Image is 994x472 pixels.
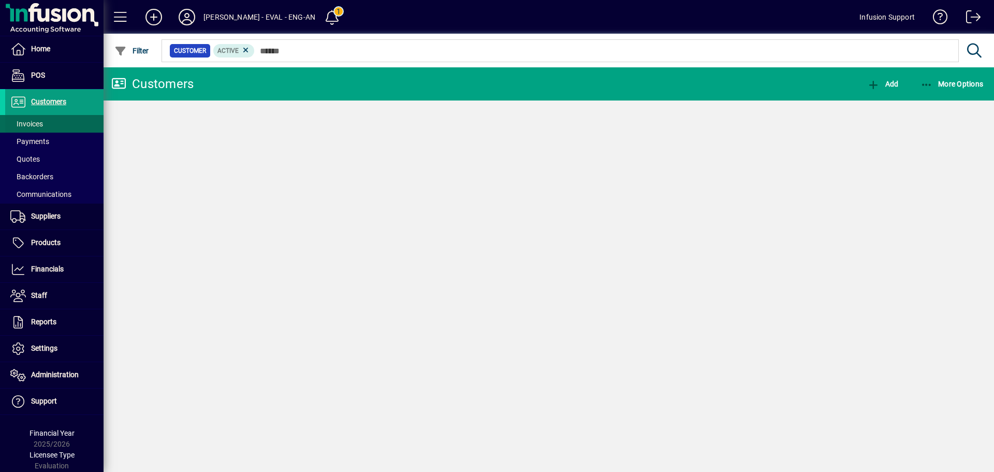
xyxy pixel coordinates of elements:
a: Financials [5,256,104,282]
div: Infusion Support [859,9,915,25]
span: POS [31,71,45,79]
a: Settings [5,336,104,362]
a: Communications [5,185,104,203]
span: Products [31,238,61,247]
span: Home [31,45,50,53]
a: Support [5,389,104,414]
span: Support [31,397,57,405]
span: Administration [31,370,79,379]
a: Quotes [5,150,104,168]
span: Filter [114,47,149,55]
a: Backorders [5,168,104,185]
span: Financials [31,265,64,273]
span: Payments [10,137,49,146]
button: Filter [112,41,152,60]
a: Suppliers [5,204,104,230]
span: Add [867,80,898,88]
button: Profile [170,8,203,26]
span: Backorders [10,173,53,181]
span: Active [217,47,239,54]
a: Payments [5,133,104,150]
button: More Options [918,75,986,93]
span: Customers [31,97,66,106]
a: Invoices [5,115,104,133]
a: Reports [5,309,104,335]
span: More Options [920,80,984,88]
a: Administration [5,362,104,388]
span: Staff [31,291,47,299]
span: Licensee Type [30,451,75,459]
a: Staff [5,283,104,309]
span: Communications [10,190,71,198]
a: Knowledge Base [925,2,948,36]
a: Home [5,36,104,62]
button: Add [137,8,170,26]
a: POS [5,63,104,89]
mat-chip: Activation Status: Active [213,44,255,58]
button: Add [865,75,901,93]
div: [PERSON_NAME] - EVAL - ENG-AN [203,9,315,25]
div: Customers [111,76,194,92]
span: Settings [31,344,57,352]
span: Financial Year [30,429,75,437]
a: Products [5,230,104,256]
span: Quotes [10,155,40,163]
span: Invoices [10,120,43,128]
span: Customer [174,46,206,56]
a: Logout [958,2,981,36]
span: Suppliers [31,212,61,220]
span: Reports [31,318,56,326]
